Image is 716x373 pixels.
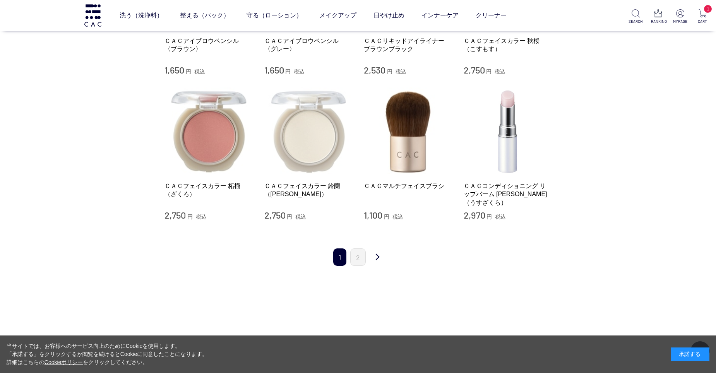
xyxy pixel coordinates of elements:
[373,5,404,26] a: 日やけ止め
[396,68,406,75] span: 税込
[180,5,230,26] a: 整える（パック）
[294,68,305,75] span: 税込
[464,182,552,207] a: ＣＡＣコンディショニング リップバーム [PERSON_NAME]（うすざくら）
[486,214,492,220] span: 円
[7,342,208,366] div: 当サイトでは、お客様へのサービス向上のためにCookieを使用します。 「承諾する」をクリックするか閲覧を続けるとCookieに同意したことになります。 詳細はこちらの をクリックしてください。
[164,87,253,176] img: ＣＡＣフェイスカラー 柘榴（ざくろ）
[364,37,452,53] a: ＣＡＣリキッドアイライナー ブラウンブラック
[194,68,205,75] span: 税込
[187,214,193,220] span: 円
[704,5,712,13] span: 1
[45,359,83,365] a: Cookieポリシー
[164,182,253,198] a: ＣＡＣフェイスカラー 柘榴（ざくろ）
[673,9,687,24] a: MYPAGE
[392,214,403,220] span: 税込
[196,214,207,220] span: 税込
[164,64,184,75] span: 1,650
[350,248,366,266] a: 2
[285,68,291,75] span: 円
[364,87,452,176] img: ＣＡＣマルチフェイスブラシ
[186,68,191,75] span: 円
[120,5,163,26] a: 洗う（洗浄料）
[486,68,492,75] span: 円
[364,64,385,75] span: 2,530
[264,209,286,221] span: 2,750
[476,5,507,26] a: クリーナー
[264,87,353,176] img: ＣＡＣフェイスカラー 鈴蘭（すずらん）
[364,209,382,221] span: 1,100
[673,19,687,24] p: MYPAGE
[464,87,552,176] img: ＣＡＣコンディショニング リップバーム 薄桜（うすざくら）
[83,4,103,26] img: logo
[364,182,452,190] a: ＣＡＣマルチフェイスブラシ
[495,214,506,220] span: 税込
[464,64,485,75] span: 2,750
[264,64,284,75] span: 1,650
[370,248,385,267] a: 次
[287,214,292,220] span: 円
[384,214,389,220] span: 円
[295,214,306,220] span: 税込
[333,248,346,266] span: 1
[247,5,302,26] a: 守る（ローション）
[264,37,353,53] a: ＣＡＣアイブロウペンシル 〈グレー〉
[629,9,643,24] a: SEARCH
[651,9,665,24] a: RANKING
[495,68,505,75] span: 税込
[264,182,353,198] a: ＣＡＣフェイスカラー 鈴蘭（[PERSON_NAME]）
[387,68,392,75] span: 円
[319,5,356,26] a: メイクアップ
[164,37,253,53] a: ＣＡＣアイブロウペンシル 〈ブラウン〉
[695,9,710,24] a: 1 CART
[651,19,665,24] p: RANKING
[421,5,459,26] a: インナーケア
[629,19,643,24] p: SEARCH
[671,347,709,361] div: 承諾する
[695,19,710,24] p: CART
[464,37,552,53] a: ＣＡＣフェイスカラー 秋桜（こすもす）
[164,209,186,221] span: 2,750
[464,209,485,221] span: 2,970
